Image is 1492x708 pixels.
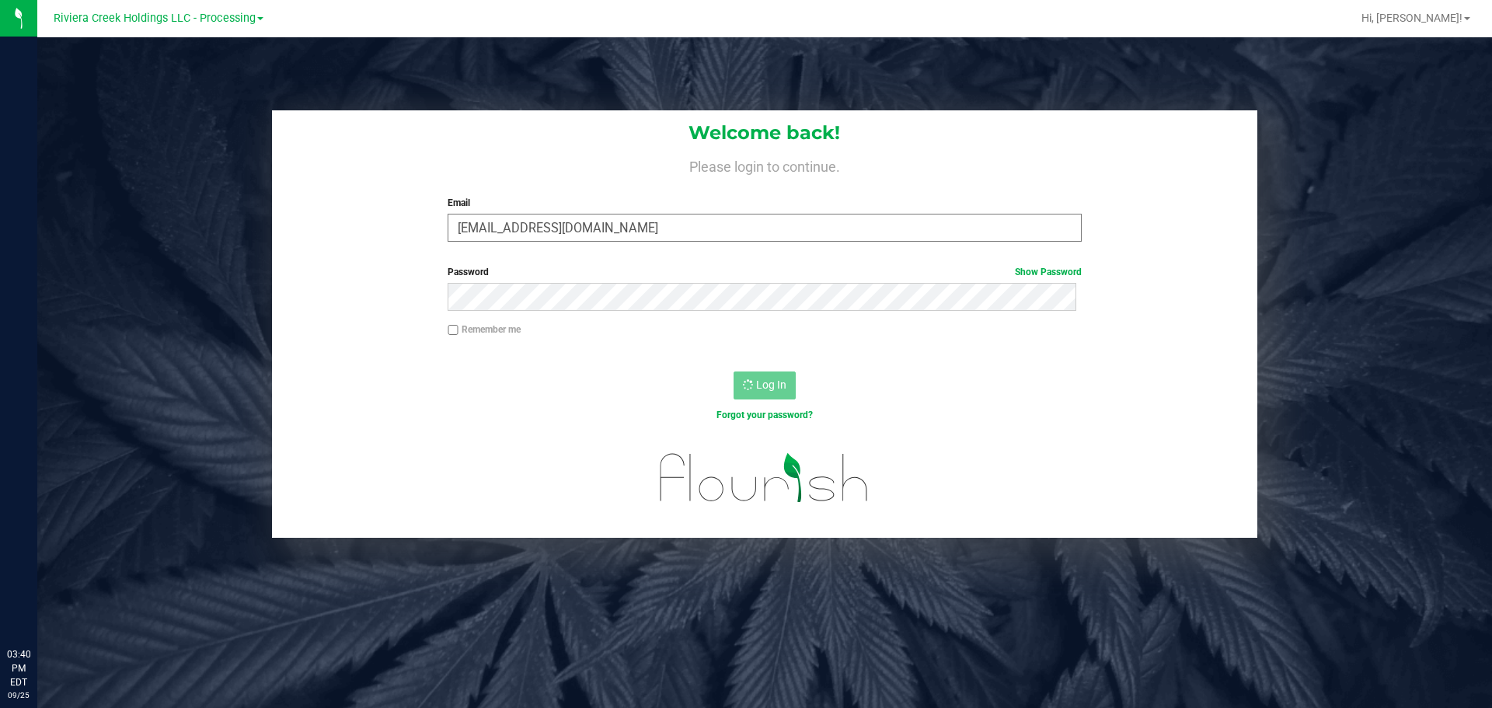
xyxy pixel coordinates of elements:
[734,371,796,399] button: Log In
[272,123,1257,143] h1: Welcome back!
[716,410,813,420] a: Forgot your password?
[756,378,786,391] span: Log In
[54,12,256,25] span: Riviera Creek Holdings LLC - Processing
[448,267,489,277] span: Password
[7,647,30,689] p: 03:40 PM EDT
[7,689,30,701] p: 09/25
[448,323,521,337] label: Remember me
[272,155,1257,174] h4: Please login to continue.
[448,325,458,336] input: Remember me
[448,196,1081,210] label: Email
[641,438,887,518] img: flourish_logo.svg
[1015,267,1082,277] a: Show Password
[1361,12,1462,24] span: Hi, [PERSON_NAME]!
